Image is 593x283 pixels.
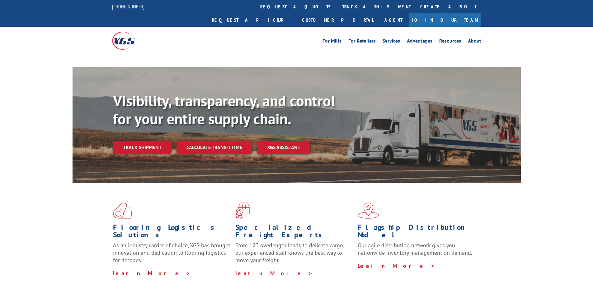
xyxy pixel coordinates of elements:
[113,141,172,154] a: Track shipment
[358,203,379,219] img: xgs-icon-flagship-distribution-model-red
[235,242,353,269] p: From 123 overlength loads to delicate cargo, our experienced staff knows the best way to move you...
[113,270,191,277] a: Learn More >
[113,91,335,128] b: Visibility, transparency, and control for your entire supply chain.
[235,224,353,242] h1: Specialized Freight Experts
[297,13,378,27] a: Customer Portal
[407,39,432,45] a: Advantages
[235,270,313,277] a: Learn More >
[409,13,481,27] a: Join Our Team
[348,39,376,45] a: For Retailers
[383,39,400,45] a: Services
[176,141,252,154] a: Calculate transit time
[378,13,409,27] a: Agent
[468,39,481,45] a: About
[112,3,144,10] a: [PHONE_NUMBER]
[235,203,250,219] img: xgs-icon-focused-on-flooring-red
[113,203,132,219] img: xgs-icon-total-supply-chain-intelligence-red
[207,13,297,27] a: Request a pickup
[439,39,461,45] a: Resources
[322,39,341,45] a: For Mills
[257,141,310,154] a: XGS ASSISTANT
[358,242,472,256] span: Our agile distribution network gives you nationwide inventory management on demand.
[358,224,475,242] h1: Flagship Distribution Model
[358,262,435,269] a: Learn More >
[113,242,230,264] span: As an industry carrier of choice, XGS has brought innovation and dedication to flooring logistics...
[113,224,231,242] h1: Flooring Logistics Solutions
